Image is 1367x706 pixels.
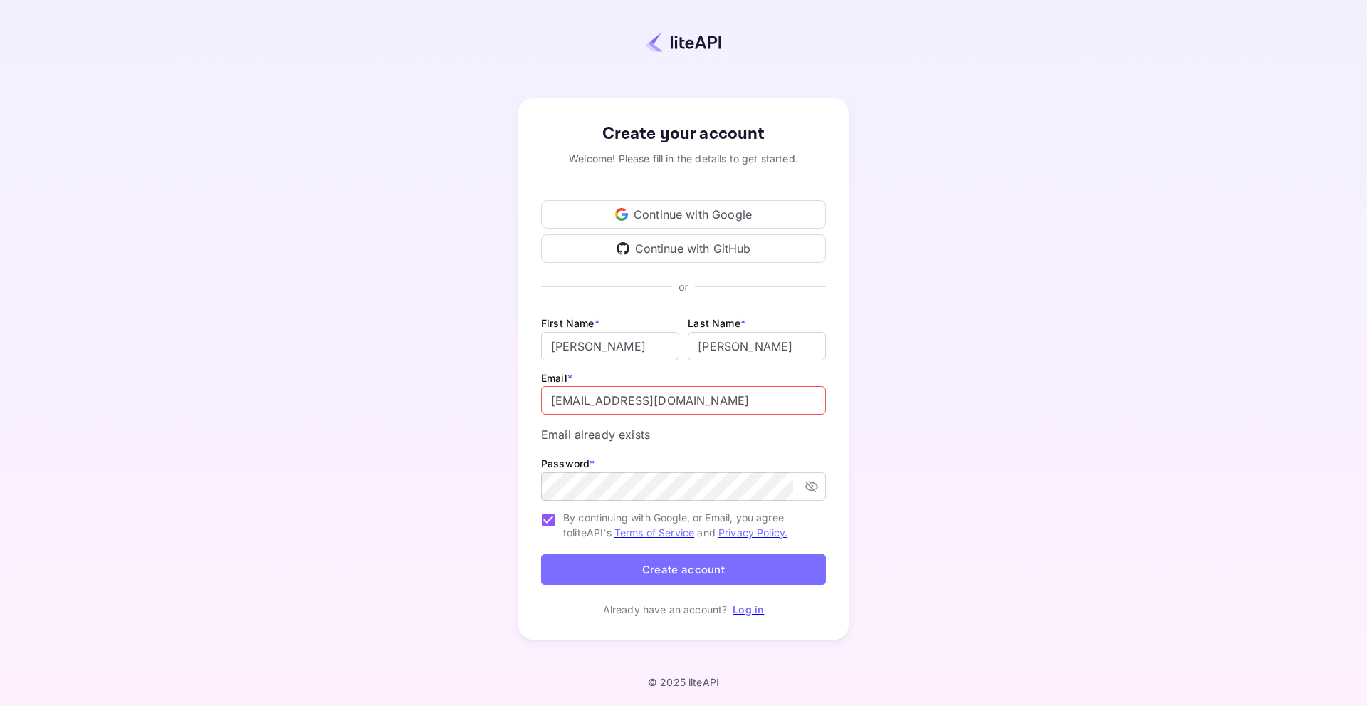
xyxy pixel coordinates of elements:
[541,426,826,443] p: Email already exists
[541,457,595,469] label: Password
[614,526,694,539] a: Terms of Service
[688,332,826,360] input: Doe
[541,121,826,147] div: Create your account
[718,526,787,539] a: Privacy Policy.
[541,317,599,329] label: First Name
[541,234,826,263] div: Continue with GitHub
[646,32,721,53] img: liteapi
[541,554,826,585] button: Create account
[603,602,728,617] p: Already have an account?
[733,603,764,616] a: Log in
[541,200,826,229] div: Continue with Google
[688,317,745,329] label: Last Name
[541,332,679,360] input: John
[563,510,815,540] span: By continuing with Google, or Email, you agree to liteAPI's and
[799,474,824,499] button: toggle password visibility
[541,151,826,166] div: Welcome! Please fill in the details to get started.
[648,676,719,688] p: © 2025 liteAPI
[541,372,572,384] label: Email
[541,386,826,415] input: johndoe@gmail.com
